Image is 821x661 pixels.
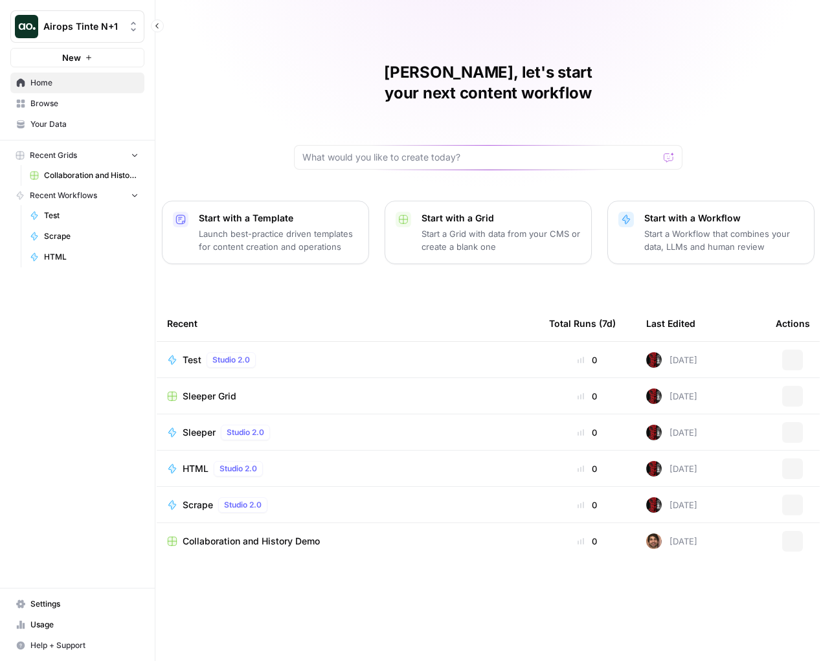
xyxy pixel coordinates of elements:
a: Test [24,205,144,226]
div: 0 [549,535,625,548]
div: Actions [776,306,810,341]
span: Studio 2.0 [212,354,250,366]
input: What would you like to create today? [302,151,658,164]
a: Home [10,73,144,93]
a: Browse [10,93,144,114]
div: [DATE] [646,497,697,513]
a: Collaboration and History Demo [24,165,144,186]
div: [DATE] [646,388,697,404]
button: Workspace: Airops Tinte N+1 [10,10,144,43]
p: Start with a Template [199,212,358,225]
a: SleeperStudio 2.0 [167,425,528,440]
button: Help + Support [10,635,144,656]
span: Settings [30,598,139,610]
h1: [PERSON_NAME], let's start your next content workflow [294,62,682,104]
a: Collaboration and History Demo [167,535,528,548]
span: Browse [30,98,139,109]
img: 5th2foo34j8g7yv92a01c26t8wuw [646,352,662,368]
div: [DATE] [646,533,697,549]
span: Sleeper Grid [183,390,236,403]
span: Airops Tinte N+1 [43,20,122,33]
button: New [10,48,144,67]
div: 0 [549,390,625,403]
div: [DATE] [646,352,697,368]
span: Test [44,210,139,221]
span: Test [183,353,201,366]
a: Sleeper Grid [167,390,528,403]
div: [DATE] [646,461,697,476]
img: kanbko9755pexdnlqpoqfor68ude [646,533,662,549]
a: Settings [10,594,144,614]
button: Start with a GridStart a Grid with data from your CMS or create a blank one [385,201,592,264]
span: Scrape [183,499,213,511]
a: HTMLStudio 2.0 [167,461,528,476]
span: HTML [44,251,139,263]
a: Your Data [10,114,144,135]
button: Recent Workflows [10,186,144,205]
span: Your Data [30,118,139,130]
div: Recent [167,306,528,341]
span: HTML [183,462,208,475]
div: 0 [549,462,625,475]
span: Studio 2.0 [219,463,257,475]
img: 5th2foo34j8g7yv92a01c26t8wuw [646,461,662,476]
img: 5th2foo34j8g7yv92a01c26t8wuw [646,425,662,440]
p: Launch best-practice driven templates for content creation and operations [199,227,358,253]
button: Start with a WorkflowStart a Workflow that combines your data, LLMs and human review [607,201,815,264]
span: New [62,51,81,64]
p: Start a Workflow that combines your data, LLMs and human review [644,227,804,253]
a: TestStudio 2.0 [167,352,528,368]
div: 0 [549,426,625,439]
span: Recent Grids [30,150,77,161]
div: Total Runs (7d) [549,306,616,341]
button: Recent Grids [10,146,144,165]
div: 0 [549,499,625,511]
img: Airops Tinte N+1 Logo [15,15,38,38]
span: Studio 2.0 [224,499,262,511]
a: ScrapeStudio 2.0 [167,497,528,513]
span: Collaboration and History Demo [44,170,139,181]
a: HTML [24,247,144,267]
img: 5th2foo34j8g7yv92a01c26t8wuw [646,388,662,404]
img: 5th2foo34j8g7yv92a01c26t8wuw [646,497,662,513]
p: Start with a Grid [422,212,581,225]
span: Home [30,77,139,89]
p: Start with a Workflow [644,212,804,225]
span: Scrape [44,230,139,242]
p: Start a Grid with data from your CMS or create a blank one [422,227,581,253]
div: 0 [549,353,625,366]
span: Studio 2.0 [227,427,264,438]
span: Sleeper [183,426,216,439]
span: Recent Workflows [30,190,97,201]
span: Collaboration and History Demo [183,535,320,548]
span: Usage [30,619,139,631]
button: Start with a TemplateLaunch best-practice driven templates for content creation and operations [162,201,369,264]
span: Help + Support [30,640,139,651]
div: [DATE] [646,425,697,440]
a: Scrape [24,226,144,247]
a: Usage [10,614,144,635]
div: Last Edited [646,306,695,341]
